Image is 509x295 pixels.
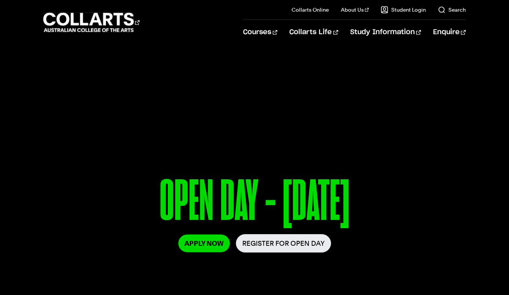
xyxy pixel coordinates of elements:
a: Apply Now [178,234,230,252]
p: OPEN DAY - [DATE] [43,172,466,234]
a: About Us [341,6,369,14]
div: Go to homepage [43,12,140,33]
a: Enquire [433,20,466,45]
a: Study Information [350,20,421,45]
a: Student Login [381,6,426,14]
a: Register for Open Day [236,234,331,253]
a: Search [438,6,466,14]
a: Courses [243,20,277,45]
a: Collarts Online [292,6,329,14]
a: Collarts Life [289,20,338,45]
